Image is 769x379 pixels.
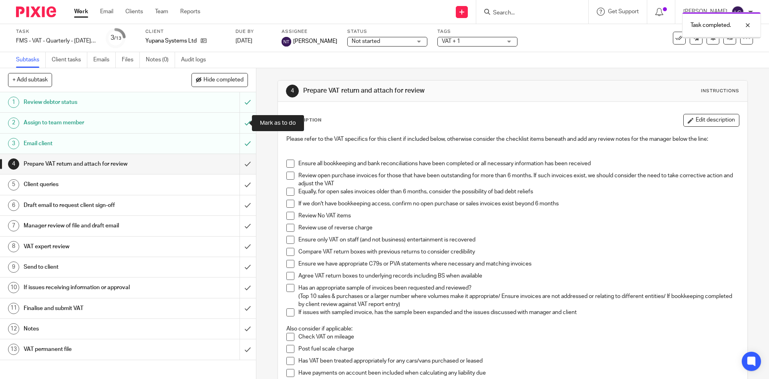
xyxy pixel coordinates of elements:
p: Ensure only VAT on staff (and not business) entertainment is recovered [298,236,739,244]
div: FMS - VAT - Quarterly - [DATE] - [DATE] [16,37,96,45]
button: Edit description [683,114,739,127]
p: Compare VAT return boxes with previous returns to consider credibility [298,248,739,256]
p: If issues with sampled invoice, has the sample been expanded and the issues discussed with manage... [298,308,739,316]
label: Task [16,28,96,35]
p: Review use of reverse charge [298,224,739,232]
p: Agree VAT return boxes to underlying records including BS when available [298,272,739,280]
h1: VAT expert review [24,241,162,253]
label: Status [347,28,427,35]
p: Ensure we have appropriate C79s or PVA statements where necessary and matching invoices [298,260,739,268]
div: 3 [111,33,121,43]
img: Pixie [16,6,56,17]
div: 5 [8,179,19,191]
h1: VAT permanent file [24,343,162,355]
h1: Email client [24,138,162,150]
a: Emails [93,52,116,68]
a: Audit logs [181,52,212,68]
a: Email [100,8,113,16]
div: 8 [8,241,19,252]
a: Client tasks [52,52,87,68]
button: + Add subtask [8,73,52,87]
label: Client [145,28,225,35]
p: Equally, for open sales invoices older than 6 months, consider the possibility of bad debt reliefs [298,188,739,196]
h1: Prepare VAT return and attach for review [303,87,530,95]
p: Ensure all bookkeeping and bank reconciliations have been completed or all necessary information ... [298,160,739,168]
img: svg%3E [731,6,744,18]
p: Task completed. [690,21,731,29]
div: 11 [8,303,19,314]
div: 10 [8,282,19,293]
div: 4 [8,158,19,170]
p: Also consider if applicable: [286,325,739,333]
a: Reports [180,8,200,16]
span: [PERSON_NAME] [293,37,337,45]
p: Has an appropriate sample of invoices been requested and reviewed? [298,284,739,292]
div: 6 [8,200,19,211]
h1: Prepare VAT return and attach for review [24,158,162,170]
a: Work [74,8,88,16]
img: svg%3E [282,37,291,47]
div: 2 [8,118,19,129]
h1: Finalise and submit VAT [24,302,162,314]
small: /13 [114,36,121,41]
span: VAT + 1 [442,39,460,44]
h1: If issues receiving information or approval [24,282,162,294]
div: 3 [8,138,19,149]
label: Assignee [282,28,337,35]
div: 12 [8,323,19,334]
button: Hide completed [191,73,248,87]
a: Team [155,8,168,16]
div: 4 [286,85,299,97]
div: 9 [8,261,19,273]
div: 7 [8,220,19,231]
p: If we don't have bookkeeping access, confirm no open purchase or sales invoices exist beyond 6 mo... [298,200,739,208]
div: Instructions [701,88,739,94]
h1: Notes [24,323,162,335]
a: Subtasks [16,52,46,68]
div: 1 [8,97,19,108]
p: Review No VAT items [298,212,739,220]
p: Review open purchase invoices for those that have been outstanding for more than 6 months. If suc... [298,172,739,188]
h1: Assign to team member [24,117,162,129]
p: Has VAT been treated appropriately for any cars/vans purchased or leased [298,357,739,365]
span: [DATE] [236,38,252,44]
p: Description [286,117,322,124]
a: Clients [125,8,143,16]
span: Hide completed [203,77,244,83]
h1: Send to client [24,261,162,273]
p: Post fuel scale charge [298,345,739,353]
h1: Client queries [24,178,162,191]
span: Not started [352,39,380,44]
a: Files [122,52,140,68]
p: Check VAT on mileage [298,333,739,341]
div: FMS - VAT - Quarterly - May - July, 2025 [16,37,96,45]
div: 13 [8,344,19,355]
h1: Review debtor status [24,96,162,108]
h1: Draft email to request client sign-off [24,199,162,211]
p: (Top 10 sales & purchases or a larger number where volumes make it appropriate/ Ensure invoices a... [298,292,739,309]
p: Please refer to the VAT specifics for this client if included below, otherwise consider the check... [286,135,739,143]
label: Due by [236,28,272,35]
a: Notes (0) [146,52,175,68]
h1: Manager review of file and draft email [24,220,162,232]
p: Yupana Systems Ltd [145,37,197,45]
p: Have payments on account been included when calculating any liability due [298,369,739,377]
